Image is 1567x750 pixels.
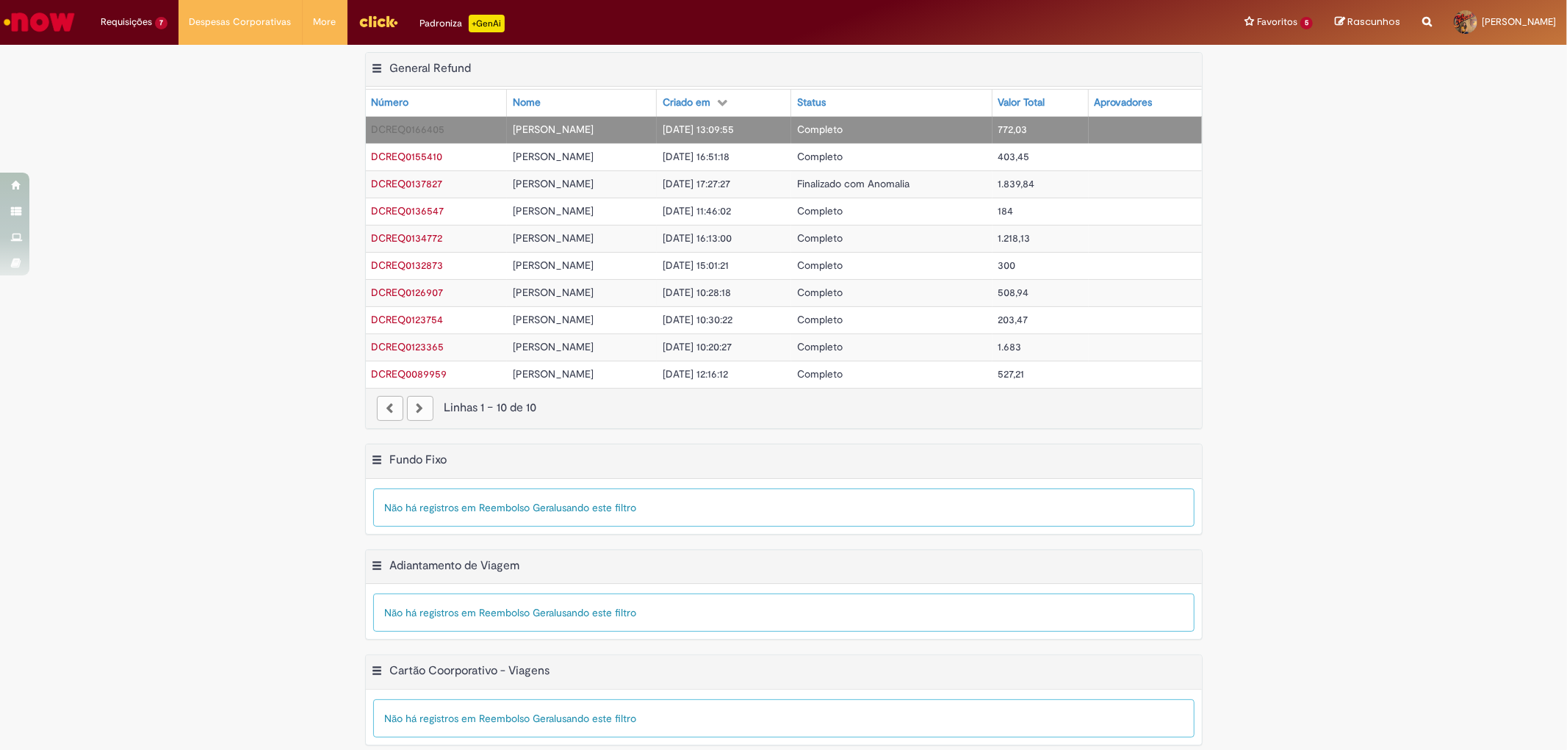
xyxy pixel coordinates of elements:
span: Finalizado com Anomalia [797,177,909,190]
span: [PERSON_NAME] [513,313,594,326]
div: Criado em [663,95,710,110]
span: Completo [797,150,843,163]
h2: General Refund [390,61,472,76]
div: Linhas 1 − 10 de 10 [377,400,1191,417]
span: Completo [797,259,843,272]
h2: Fundo Fixo [390,452,447,467]
a: Abrir Registro: DCREQ0089959 [372,367,447,381]
img: ServiceNow [1,7,77,37]
button: General Refund Menu de contexto [372,61,383,80]
span: DCREQ0166405 [372,123,445,136]
span: DCREQ0123754 [372,313,444,326]
div: Número [372,95,409,110]
a: Abrir Registro: DCREQ0155410 [372,150,443,163]
span: 508,94 [998,286,1029,299]
span: [DATE] 17:27:27 [663,177,730,190]
span: DCREQ0089959 [372,367,447,381]
span: 1.839,84 [998,177,1035,190]
button: Fundo Fixo Menu de contexto [372,452,383,472]
div: Não há registros em Reembolso Geral [373,699,1195,738]
a: Rascunhos [1335,15,1400,29]
span: 5 [1300,17,1313,29]
span: [PERSON_NAME] [513,231,594,245]
span: 1.218,13 [998,231,1031,245]
span: Completo [797,231,843,245]
div: Status [797,95,826,110]
button: Cartão Coorporativo - Viagens Menu de contexto [372,663,383,682]
div: Não há registros em Reembolso Geral [373,594,1195,632]
span: Favoritos [1257,15,1297,29]
span: 7 [155,17,167,29]
span: More [314,15,336,29]
span: Completo [797,367,843,381]
span: [DATE] 12:16:12 [663,367,728,381]
span: [DATE] 15:01:21 [663,259,729,272]
span: [DATE] 16:13:00 [663,231,732,245]
a: Abrir Registro: DCREQ0134772 [372,231,443,245]
span: 772,03 [998,123,1028,136]
span: DCREQ0134772 [372,231,443,245]
span: Despesas Corporativas [190,15,292,29]
span: [PERSON_NAME] [513,367,594,381]
a: Abrir Registro: DCREQ0132873 [372,259,444,272]
span: [PERSON_NAME] [513,286,594,299]
span: [DATE] 13:09:55 [663,123,734,136]
a: Abrir Registro: DCREQ0137827 [372,177,443,190]
a: Abrir Registro: DCREQ0123365 [372,340,444,353]
span: Completo [797,123,843,136]
span: [PERSON_NAME] [513,204,594,217]
p: +GenAi [469,15,505,32]
span: DCREQ0136547 [372,204,444,217]
span: Rascunhos [1347,15,1400,29]
span: 1.683 [998,340,1022,353]
span: [PERSON_NAME] [513,123,594,136]
span: usando este filtro [557,712,637,725]
span: DCREQ0137827 [372,177,443,190]
div: Aprovadores [1095,95,1153,110]
span: [DATE] 10:28:18 [663,286,731,299]
span: DCREQ0132873 [372,259,444,272]
span: [PERSON_NAME] [513,150,594,163]
span: 300 [998,259,1016,272]
span: 203,47 [998,313,1029,326]
span: [DATE] 10:30:22 [663,313,732,326]
a: Abrir Registro: DCREQ0166405 [372,123,445,136]
span: [PERSON_NAME] [1482,15,1556,28]
span: [DATE] 10:20:27 [663,340,732,353]
span: Completo [797,204,843,217]
a: Abrir Registro: DCREQ0126907 [372,286,444,299]
div: Não há registros em Reembolso Geral [373,488,1195,527]
span: DCREQ0126907 [372,286,444,299]
h2: Cartão Coorporativo - Viagens [390,663,550,678]
span: Completo [797,286,843,299]
span: 403,45 [998,150,1030,163]
span: DCREQ0123365 [372,340,444,353]
span: 184 [998,204,1014,217]
a: Abrir Registro: DCREQ0123754 [372,313,444,326]
h2: Adiantamento de Viagem [390,558,520,573]
span: DCREQ0155410 [372,150,443,163]
span: Completo [797,340,843,353]
span: [PERSON_NAME] [513,177,594,190]
a: Abrir Registro: DCREQ0136547 [372,204,444,217]
div: Valor Total [998,95,1045,110]
div: Nome [513,95,541,110]
nav: paginação [366,388,1202,428]
span: Completo [797,313,843,326]
span: usando este filtro [557,501,637,514]
span: [DATE] 16:51:18 [663,150,730,163]
span: [DATE] 11:46:02 [663,204,731,217]
span: 527,21 [998,367,1025,381]
span: usando este filtro [557,606,637,619]
button: Adiantamento de Viagem Menu de contexto [372,558,383,577]
span: [PERSON_NAME] [513,340,594,353]
span: Requisições [101,15,152,29]
div: Padroniza [420,15,505,32]
img: click_logo_yellow_360x200.png [359,10,398,32]
span: [PERSON_NAME] [513,259,594,272]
